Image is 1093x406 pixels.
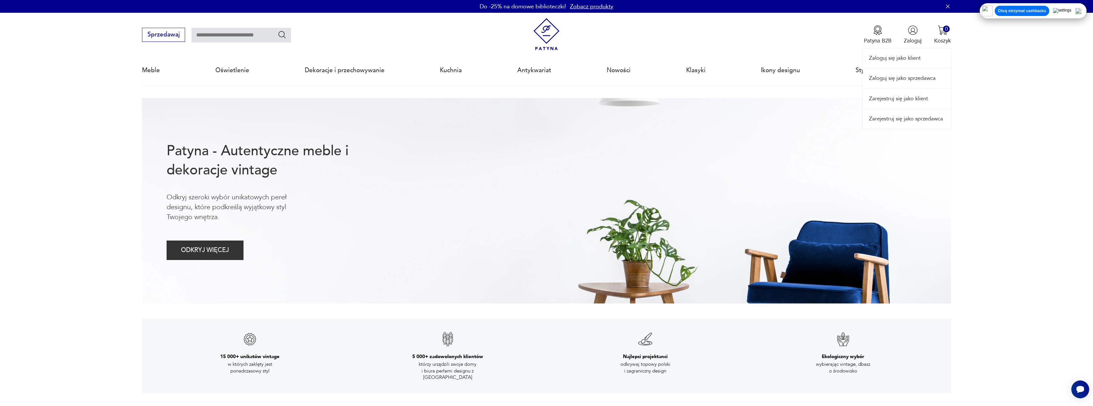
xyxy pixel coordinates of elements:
[305,56,385,85] a: Dekoracje i przechowywanie
[856,56,870,85] a: Style
[835,332,851,347] img: Znak gwarancji jakości
[167,142,373,180] h1: Patyna - Autentyczne meble i dekoracje vintage
[863,89,951,108] a: Zarejestruj się jako klient
[638,332,653,347] img: Znak gwarancji jakości
[761,56,800,85] a: Ikony designu
[686,56,706,85] a: Klasyki
[863,109,951,129] a: Zarejestruj się jako sprzedawca
[167,192,312,222] p: Odkryj szeroki wybór unikatowych pereł designu, które podkreślą wyjątkowy styl Twojego wnętrza.
[822,353,864,360] h3: Ekologiczny wybór
[215,361,285,374] p: w których zaklęty jest ponadczasowy styl
[278,30,287,39] button: Szukaj
[242,332,258,347] img: Znak gwarancji jakości
[480,3,566,11] p: Do -25% na domowe biblioteczki!
[517,56,551,85] a: Antykwariat
[607,56,631,85] a: Nowości
[440,56,462,85] a: Kuchnia
[570,3,613,11] a: Zobacz produkty
[610,361,680,374] p: odkrywaj topowy polski i zagraniczny design
[142,56,160,85] a: Meble
[412,353,483,360] h3: 5 000+ zadowolonych klientów
[220,353,280,360] h3: 15 000+ unikatów vintage
[215,56,249,85] a: Oświetlenie
[413,361,483,380] p: którzy urządzili swoje domy i biura perłami designu z [GEOGRAPHIC_DATA]
[167,248,243,253] a: ODKRYJ WIĘCEJ
[440,332,455,347] img: Znak gwarancji jakości
[863,69,951,88] a: Zaloguj się jako sprzedawca
[530,18,563,50] img: Patyna - sklep z meblami i dekoracjami vintage
[623,353,668,360] h3: Najlepsi projektanci
[808,361,878,374] p: wybierając vintage, dbasz o środowisko
[167,241,243,260] button: ODKRYJ WIĘCEJ
[142,33,185,38] a: Sprzedawaj
[863,49,951,68] a: Zaloguj się jako klient
[1071,380,1089,398] iframe: Smartsupp widget button
[142,28,185,42] button: Sprzedawaj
